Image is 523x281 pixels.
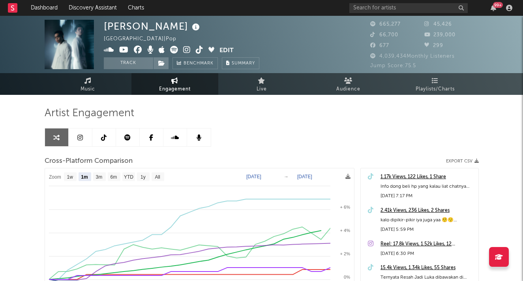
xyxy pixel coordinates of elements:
span: Engagement [159,85,191,94]
a: Music [45,73,131,95]
span: Live [257,85,267,94]
div: 99 + [493,2,503,8]
text: 1m [81,174,88,180]
span: Playlists/Charts [416,85,455,94]
span: 665,277 [370,22,401,27]
div: [PERSON_NAME] [104,20,202,33]
div: [DATE] 5:59 PM [381,225,474,234]
a: 2.41k Views, 236 Likes, 2 Shares [381,206,474,215]
a: Benchmark [172,57,218,69]
span: Cross-Platform Comparison [45,157,133,166]
a: Audience [305,73,392,95]
button: Edit [219,46,234,56]
button: Export CSV [446,159,479,164]
text: + 4% [340,228,350,233]
span: 4,039,434 Monthly Listeners [370,54,455,59]
div: [DATE] 7:17 PM [381,191,474,201]
text: 0% [344,275,350,279]
button: 99+ [491,5,496,11]
text: + 6% [340,205,350,209]
button: Summary [222,57,259,69]
span: Summary [232,61,255,66]
text: + 2% [340,251,350,256]
text: All [155,174,160,180]
span: Jump Score: 75.5 [370,63,416,68]
text: 1w [67,174,73,180]
div: [DATE] 6:30 PM [381,249,474,258]
text: 6m [110,174,117,180]
text: YTD [124,174,133,180]
text: [DATE] [246,174,261,179]
span: 677 [370,43,389,48]
a: Reel: 17.8k Views, 1.52k Likes, 12 Comments [381,240,474,249]
a: 15.4k Views, 1.34k Likes, 55 Shares [381,263,474,273]
span: Music [81,85,95,94]
span: Benchmark [184,59,214,68]
text: [DATE] [297,174,312,179]
input: Search for artists [349,3,468,13]
span: Audience [336,85,360,94]
a: Playlists/Charts [392,73,479,95]
span: 45,426 [424,22,452,27]
a: Live [218,73,305,95]
div: [GEOGRAPHIC_DATA] | Pop [104,34,186,44]
div: Info dong beli hp yang kalau liat chatnya bisa senyum senyum sendiri di mana? 🥹👉🏻👈🏻 #DaunJatuh #M... [381,182,474,191]
div: kalo dipikir-pikir iya juga yaa 🤨😗 #DaunJatuh #Grace #Kini #RisingOnTiktok #MusikDiTiktok [381,215,474,225]
a: 1.17k Views, 122 Likes, 1 Share [381,172,474,182]
span: 239,000 [424,32,456,38]
span: Artist Engagement [45,109,134,118]
span: 66,700 [370,32,398,38]
a: Engagement [131,73,218,95]
text: Zoom [49,174,61,180]
span: 299 [424,43,443,48]
button: Track [104,57,153,69]
text: 1y [141,174,146,180]
text: → [284,174,289,179]
text: 3m [96,174,102,180]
